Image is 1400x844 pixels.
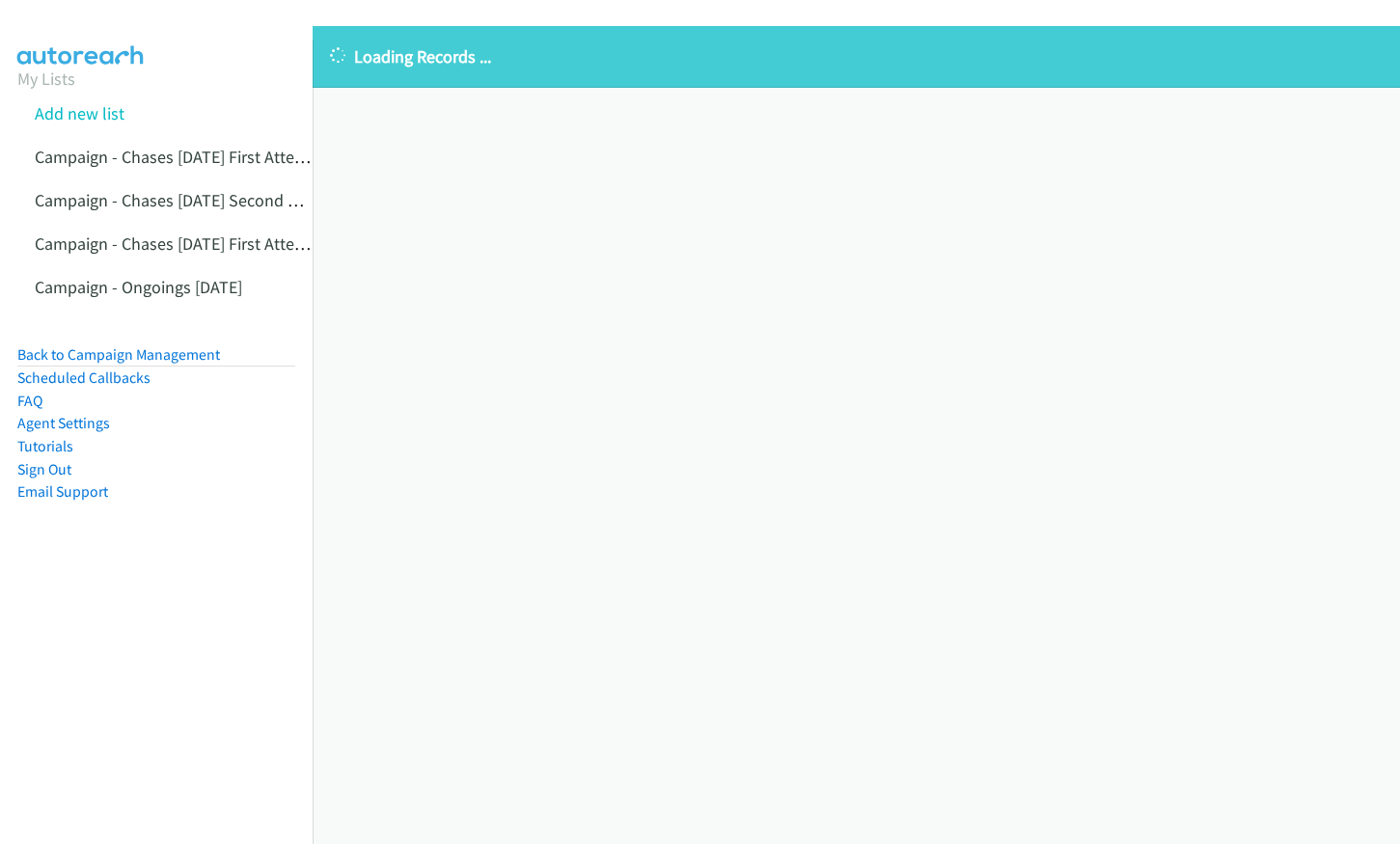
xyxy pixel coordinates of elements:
a: Email Support [17,482,108,501]
a: Campaign - Chases [DATE] Second Attempt [35,189,347,211]
a: Sign Out [17,460,71,478]
a: Scheduled Callbacks [17,368,151,387]
a: Campaign - Chases [DATE] First Attempt And Ongoings [35,232,430,255]
p: Loading Records ... [330,43,1383,69]
a: FAQ [17,392,42,410]
a: Add new list [35,102,124,124]
a: Tutorials [17,437,73,455]
a: Back to Campaign Management [17,345,220,364]
a: Campaign - Ongoings [DATE] [35,276,242,298]
a: My Lists [17,68,75,90]
a: Campaign - Chases [DATE] First Attempt [35,146,324,168]
a: Agent Settings [17,414,110,432]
